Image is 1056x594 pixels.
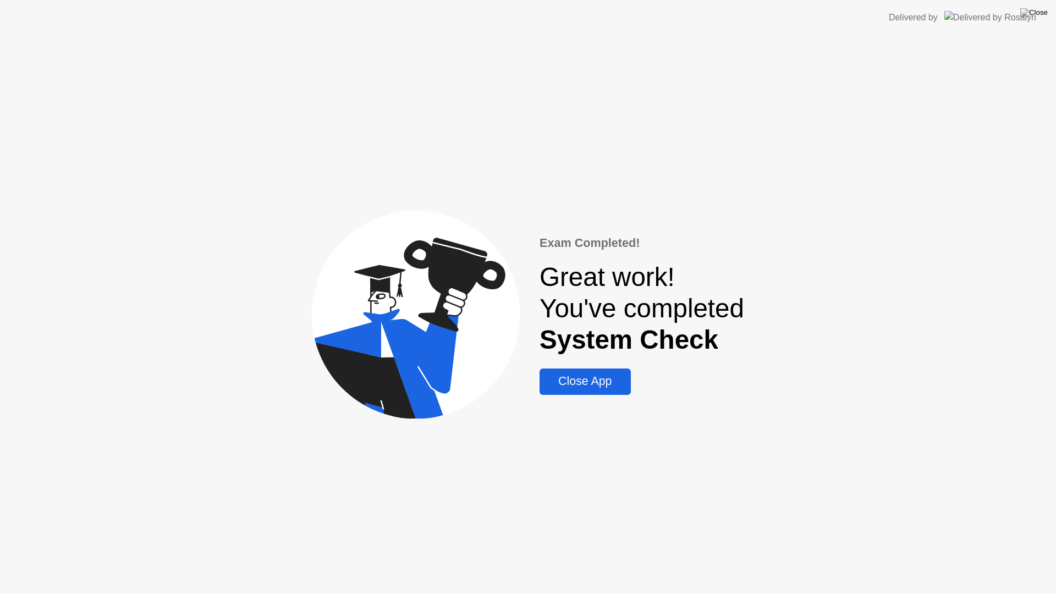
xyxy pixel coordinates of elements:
[543,375,627,388] div: Close App
[540,325,718,354] b: System Check
[540,369,630,395] button: Close App
[540,261,744,355] div: Great work! You've completed
[944,11,1036,24] img: Delivered by Rosalyn
[1020,8,1048,17] img: Close
[889,11,938,24] div: Delivered by
[540,234,744,252] div: Exam Completed!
